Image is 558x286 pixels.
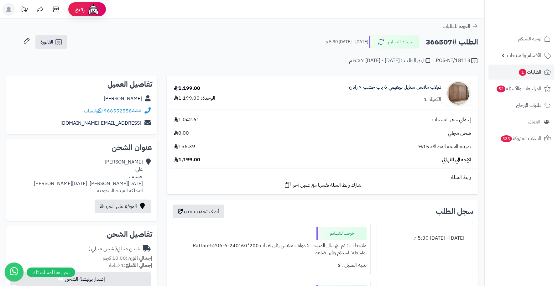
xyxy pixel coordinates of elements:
div: ملاحظات : تم الإرسال المنتجات: دولاب ملابس رتان 6 باب 200*60*240-Rattan-5206-6 بواسطة: استلام وفر... [176,240,367,259]
h2: عنوان الشحن [11,144,152,151]
h2: تفاصيل العميل [11,81,152,88]
span: العودة للطلبات [443,23,470,30]
strong: إجمالي القطع: [124,262,152,269]
small: [DATE] - [DATE] 5:30 م [326,39,368,45]
div: [DATE] - [DATE] 5:30 م [381,232,469,244]
a: المراجعات والأسئلة52 [488,81,554,96]
span: ضريبة القيمة المضافة 15% [418,143,471,150]
button: خرجت للتسليم [369,35,419,49]
a: العملاء [488,114,554,129]
a: لوحة التحكم [488,31,554,46]
span: 156.39 [174,143,195,150]
button: أضف تحديث جديد [173,205,224,218]
small: 10.00 كجم [103,254,152,262]
a: [PERSON_NAME] [104,95,142,102]
div: شحن مجاني [88,245,140,252]
a: 966552558444 [104,107,141,115]
span: 52 [497,86,505,92]
a: الفاتورة [35,35,67,49]
span: الإجمالي النهائي [442,156,471,164]
span: الفاتورة [40,38,53,46]
span: إجمالي سعر المنتجات [432,116,471,123]
a: العودة للطلبات [443,23,478,30]
a: الطلبات1 [488,65,554,80]
span: المراجعات والأسئلة [496,84,541,93]
div: الكمية: 1 [424,96,441,103]
div: خرجت للتسليم [316,227,367,240]
span: شحن مجاني [448,130,471,137]
a: السلات المتروكة333 [488,131,554,146]
small: 1 قطعة [109,262,152,269]
span: 1,042.61 [174,116,200,123]
span: السلات المتروكة [500,134,541,143]
h2: الطلب #366507 [426,36,478,49]
span: ( شحن مجاني ) [88,245,117,252]
div: تنبيه العميل : لا [176,259,367,271]
a: [EMAIL_ADDRESS][DOMAIN_NAME] [60,119,141,127]
img: 1749982072-1-90x90.jpg [446,81,471,106]
span: العملاء [528,117,540,126]
a: واتساب [84,107,102,115]
a: تحديثات المنصة [17,3,32,17]
h3: سجل الطلب [436,208,473,215]
div: رابط السلة [169,174,476,181]
strong: إجمالي الوزن: [126,254,152,262]
span: شارك رابط السلة نفسها مع عميل آخر [293,182,361,189]
span: طلبات الإرجاع [516,101,541,110]
span: 1,199.00 [174,156,200,164]
div: 1,199.00 [174,85,200,92]
span: الطلبات [518,68,541,76]
span: لوحة التحكم [518,34,541,43]
a: طلبات الإرجاع [488,98,554,113]
div: [PERSON_NAME] علي حسام ، [DATE][PERSON_NAME]، [DATE][PERSON_NAME] المملكة العربية السعودية [34,159,143,194]
div: تاريخ الطلب : [DATE] - [DATE] 5:37 م [349,57,430,64]
span: الأقسام والمنتجات [507,51,541,60]
a: شارك رابط السلة نفسها مع عميل آخر [284,181,361,189]
img: ai-face.png [87,3,100,16]
a: الموقع على الخريطة [95,200,151,213]
h2: تفاصيل الشحن [11,231,152,238]
span: 1 [519,69,526,76]
span: رفيق [75,6,85,13]
button: إصدار بوليصة الشحن [10,272,151,286]
span: 0.00 [174,130,189,137]
a: دولاب ملابس ستايل بوهيمي 6 باب خشب × راتان [349,84,441,91]
div: الوحدة: 1,199.00 [174,95,215,102]
span: 333 [501,135,512,142]
div: POS-NT/18113 [436,57,478,65]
